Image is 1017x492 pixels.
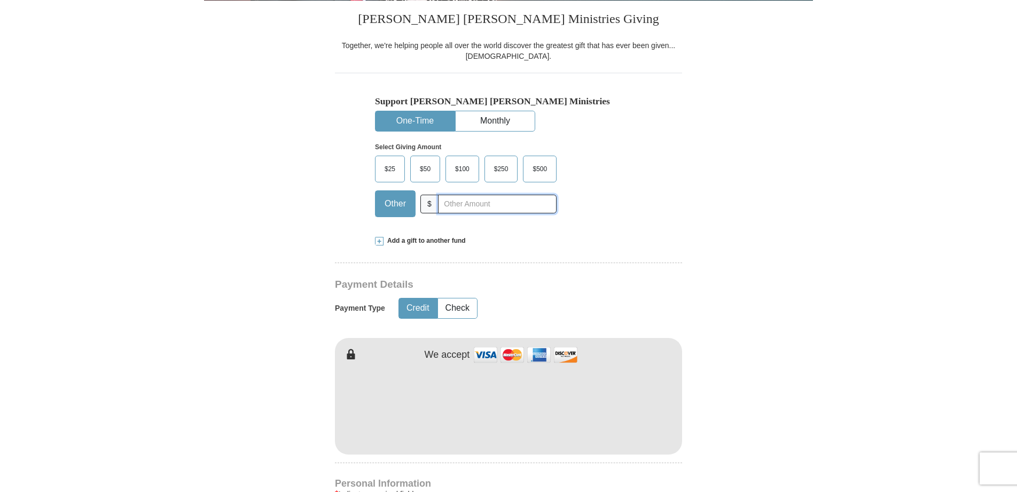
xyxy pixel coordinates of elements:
div: Together, we're helping people all over the world discover the greatest gift that has ever been g... [335,40,682,61]
h4: Personal Information [335,479,682,488]
h3: [PERSON_NAME] [PERSON_NAME] Ministries Giving [335,1,682,40]
span: Add a gift to another fund [384,236,466,245]
h3: Payment Details [335,279,607,291]
strong: Select Giving Amount [375,143,441,151]
button: Monthly [456,111,535,131]
img: credit cards accepted [472,343,579,366]
span: $250 [489,161,514,177]
span: $ [420,195,439,213]
span: $50 [414,161,436,177]
input: Other Amount [438,195,557,213]
span: Other [379,196,411,212]
button: One-Time [375,111,455,131]
span: $500 [527,161,552,177]
button: Credit [399,298,437,318]
span: $100 [450,161,475,177]
h5: Payment Type [335,304,385,313]
button: Check [438,298,477,318]
h5: Support [PERSON_NAME] [PERSON_NAME] Ministries [375,96,642,107]
h4: We accept [425,349,470,361]
span: $25 [379,161,401,177]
